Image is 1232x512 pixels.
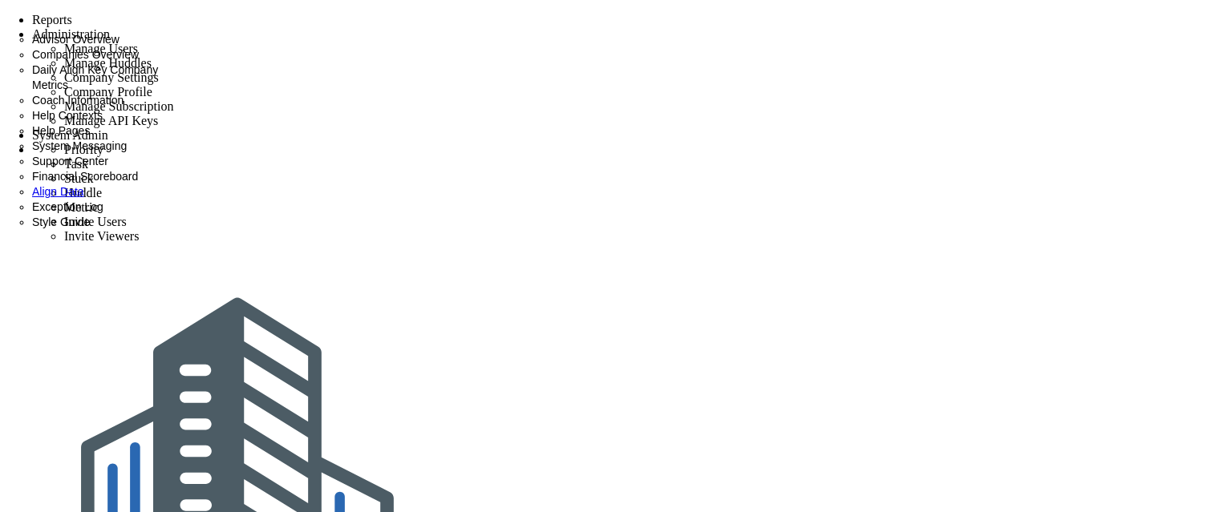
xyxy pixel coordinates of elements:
span: Help Contexts [32,109,103,122]
span: Help Pages [32,124,90,137]
span: Support Center [32,155,108,167]
span: Administration [32,27,110,41]
span: Style Guide [32,216,90,228]
span: Coach Information [32,94,124,107]
span: Companies Overview [32,48,139,61]
a: Align Data [32,185,84,198]
span: Reports [32,13,72,26]
span: Daily Align Key Company Metrics [32,63,158,91]
span: Advisor Overview [32,33,120,46]
span: System Messaging [32,139,127,152]
span: Exception Log [32,200,103,213]
span: Financial Scoreboard [32,170,138,183]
